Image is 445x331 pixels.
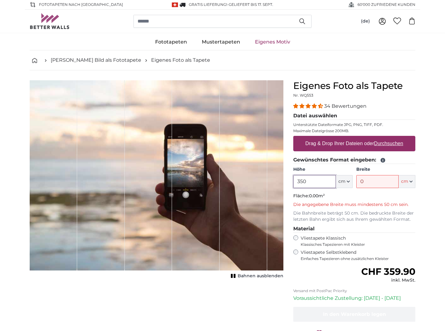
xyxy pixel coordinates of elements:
[248,34,298,50] a: Eigenes Motiv
[30,50,415,70] nav: breadcrumbs
[324,103,367,109] span: 34 Bewertungen
[293,93,313,98] span: Nr. WQ553
[238,273,283,279] span: Bahnen ausblenden
[148,34,194,50] a: Fototapeten
[358,2,415,7] span: 60'000 ZUFRIEDENE KUNDEN
[189,2,227,7] span: GRATIS Lieferung!
[172,2,178,7] img: Schweiz
[303,137,406,150] label: Drag & Drop Ihrer Dateien oder
[401,178,408,185] span: cm
[301,242,410,247] span: Klassisches Tapezieren mit Kleister
[293,295,415,302] p: Voraussichtliche Zustellung: [DATE] - [DATE]
[301,235,410,247] label: Vliestapete Klassisch
[293,166,352,173] label: Höhe
[293,193,415,199] p: Fläche:
[30,80,283,280] div: 1 of 1
[293,288,415,293] p: Versand mit PostPac Priority
[323,311,386,317] span: In den Warenkorb legen
[293,202,415,208] p: Die angegebene Breite muss mindestens 50 cm sein.
[301,256,415,261] span: Einfaches Tapezieren ohne zusätzlichen Kleister
[338,178,345,185] span: cm
[151,57,210,64] a: Eigenes Foto als Tapete
[399,175,415,188] button: cm
[336,175,353,188] button: cm
[293,225,415,233] legend: Material
[194,34,248,50] a: Mustertapeten
[293,80,415,91] h1: Eigenes Foto als Tapete
[293,128,415,133] p: Maximale Dateigrösse 200MB.
[227,2,273,7] span: -
[374,141,403,146] u: Durchsuchen
[229,272,283,280] button: Bahnen ausblenden
[293,156,415,164] legend: Gewünschtes Format eingeben:
[51,57,141,64] a: [PERSON_NAME] Bild als Fototapete
[293,307,415,322] button: In den Warenkorb legen
[356,166,415,173] label: Breite
[301,249,415,261] label: Vliestapete Selbstklebend
[293,210,415,223] p: Die Bahnbreite beträgt 50 cm. Die bedruckte Breite der letzten Bahn ergibt sich aus Ihrem gewählt...
[356,16,375,27] button: (de)
[293,112,415,120] legend: Datei auswählen
[361,266,415,277] span: CHF 359.90
[361,277,415,283] div: inkl. MwSt.
[229,2,273,7] span: Geliefert bis 17. Sept.
[309,193,325,199] span: 0.00m²
[30,13,70,29] img: Betterwalls
[39,2,123,7] span: Fototapeten nach [GEOGRAPHIC_DATA]
[293,103,324,109] span: 4.32 stars
[293,122,415,127] p: Unterstützte Dateiformate JPG, PNG, TIFF, PDF.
